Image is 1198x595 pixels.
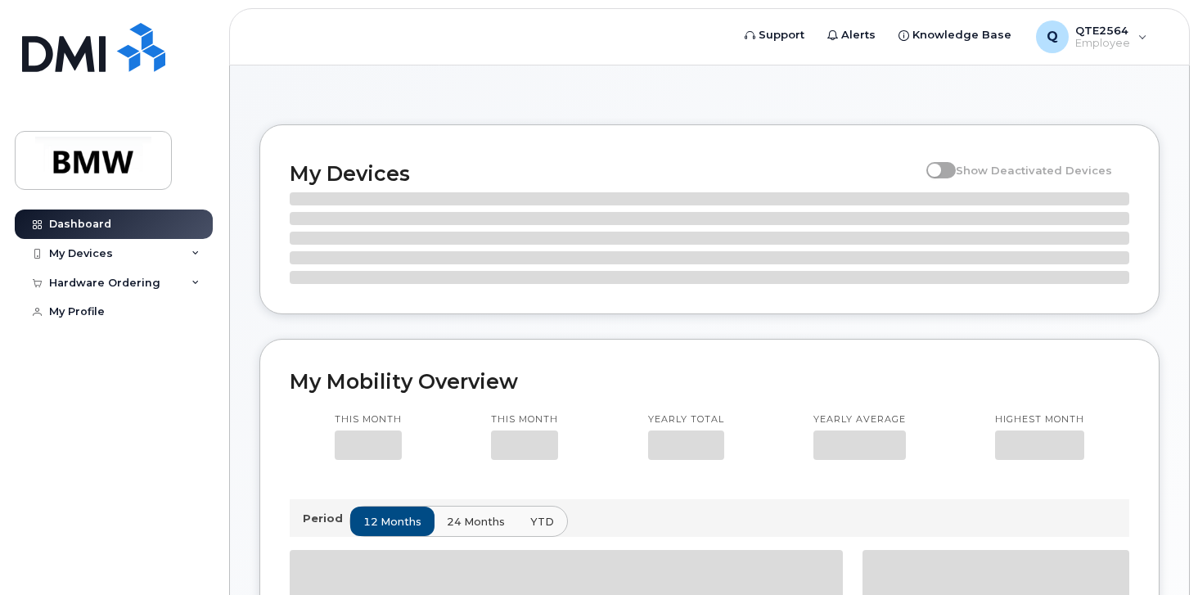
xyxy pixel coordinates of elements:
p: This month [491,413,558,426]
h2: My Devices [290,161,918,186]
span: 24 months [447,514,505,530]
p: This month [335,413,402,426]
h2: My Mobility Overview [290,369,1129,394]
span: Show Deactivated Devices [956,164,1112,177]
input: Show Deactivated Devices [926,155,939,168]
p: Yearly average [813,413,906,426]
span: YTD [530,514,554,530]
p: Yearly total [648,413,724,426]
p: Period [303,511,349,526]
p: Highest month [995,413,1084,426]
